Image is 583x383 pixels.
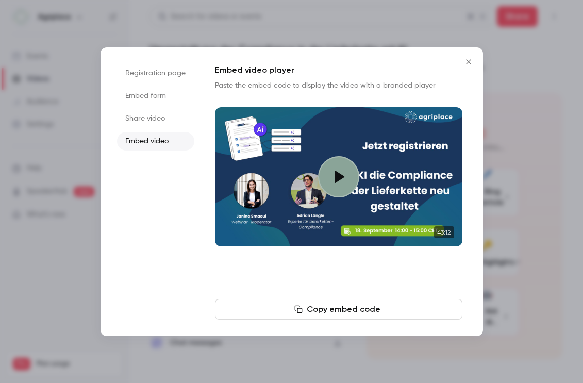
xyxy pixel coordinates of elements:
li: Embed video [117,132,194,151]
time: 43:12 [434,226,454,238]
p: Paste the embed code to display the video with a branded player [215,80,462,91]
button: Copy embed code [215,299,462,320]
li: Share video [117,109,194,128]
li: Registration page [117,64,194,82]
button: Play video [318,156,359,197]
li: Embed form [117,87,194,105]
section: Cover [215,107,462,246]
h1: Embed video player [215,64,462,76]
button: Close [458,52,479,72]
